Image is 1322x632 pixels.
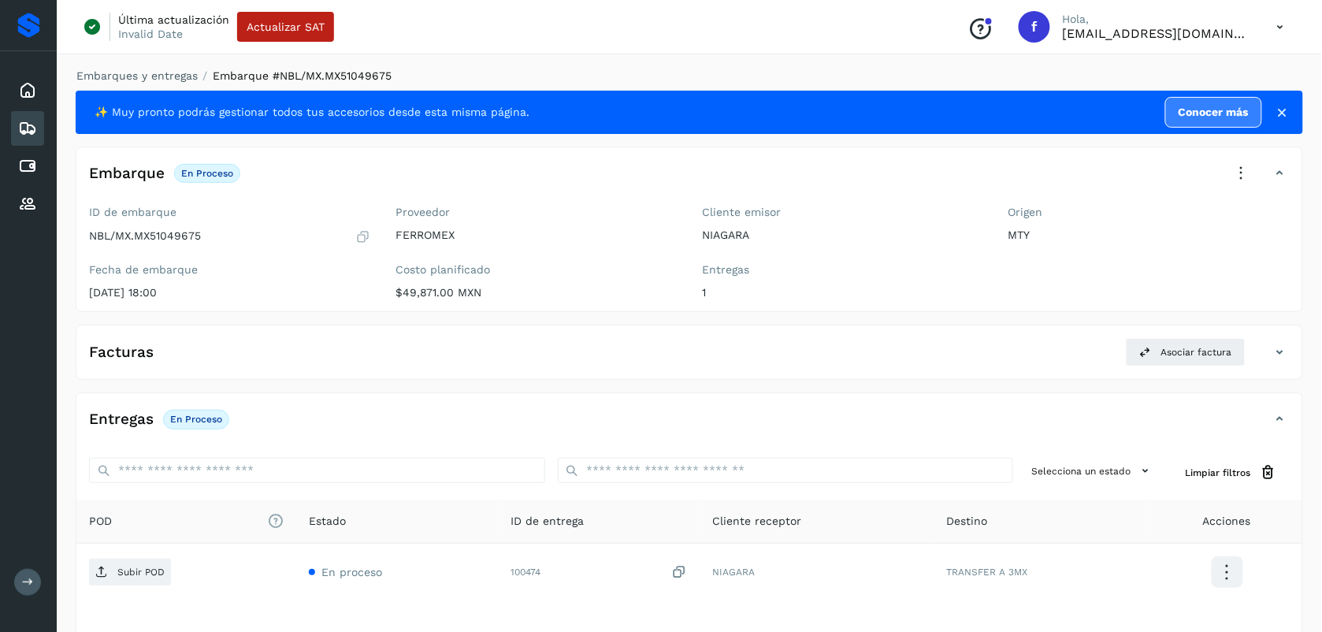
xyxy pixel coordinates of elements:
[1173,458,1290,487] button: Limpiar filtros
[89,559,171,586] button: Subir POD
[118,27,183,41] p: Invalid Date
[511,513,584,530] span: ID de entrega
[511,564,687,581] div: 100474
[181,168,233,179] p: En proceso
[395,206,677,219] label: Proveedor
[1203,513,1251,530] span: Acciones
[117,567,165,578] p: Subir POD
[118,13,229,27] p: Última actualización
[76,406,1302,445] div: EntregasEn proceso
[11,111,44,146] div: Embarques
[700,544,934,600] td: NIAGARA
[11,73,44,108] div: Inicio
[702,229,983,242] p: NIAGARA
[309,513,346,530] span: Estado
[76,160,1302,199] div: EmbarqueEn proceso
[1008,206,1290,219] label: Origen
[170,414,222,425] p: En proceso
[702,263,983,277] label: Entregas
[1063,26,1252,41] p: fepadilla@niagarawater.com
[89,411,154,429] h4: Entregas
[89,165,165,183] h4: Embarque
[95,104,529,121] span: ✨ Muy pronto podrás gestionar todos tus accesorios desde esta misma página.
[1186,466,1251,480] span: Limpiar filtros
[76,338,1302,379] div: FacturasAsociar factura
[89,344,154,362] h4: Facturas
[11,187,44,221] div: Proveedores
[702,286,983,299] p: 1
[76,69,198,82] a: Embarques y entregas
[11,149,44,184] div: Cuentas por pagar
[89,206,370,219] label: ID de embarque
[237,12,334,42] button: Actualizar SAT
[89,263,370,277] label: Fecha de embarque
[1026,458,1160,484] button: Selecciona un estado
[89,229,201,243] p: NBL/MX.MX51049675
[76,68,1303,84] nav: breadcrumb
[947,513,988,530] span: Destino
[1008,229,1290,242] p: MTY
[395,263,677,277] label: Costo planificado
[321,566,382,578] span: En proceso
[1126,338,1246,366] button: Asociar factura
[1161,345,1232,359] span: Asociar factura
[395,229,677,242] p: FERROMEX
[89,513,284,530] span: POD
[702,206,983,219] label: Cliente emisor
[712,513,801,530] span: Cliente receptor
[934,544,1153,600] td: TRANSFER A 3MX
[1165,97,1262,128] a: Conocer más
[89,286,370,299] p: [DATE] 18:00
[395,286,677,299] p: $49,871.00 MXN
[213,69,392,82] span: Embarque #NBL/MX.MX51049675
[1063,13,1252,26] p: Hola,
[247,21,325,32] span: Actualizar SAT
